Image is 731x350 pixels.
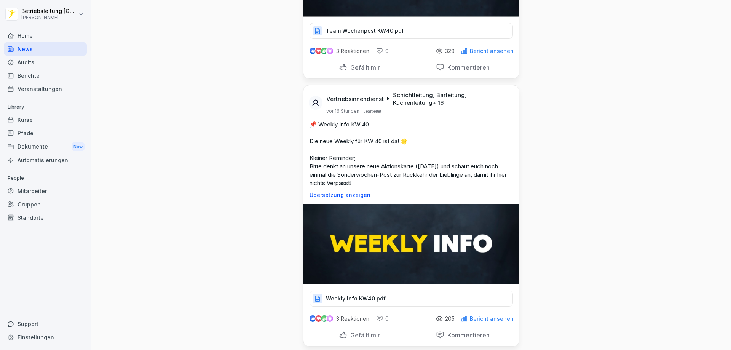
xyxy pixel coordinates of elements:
img: like [310,316,316,322]
a: DokumenteNew [4,140,87,154]
a: News [4,42,87,56]
p: Vertriebsinnendienst [326,95,384,103]
a: Gruppen [4,198,87,211]
img: inspiring [327,48,333,54]
a: Pfade [4,126,87,140]
a: Berichte [4,69,87,82]
a: Team Wochenpost KW40.pdf [310,29,513,37]
p: Library [4,101,87,113]
a: Weekly Info KW40.pdf [310,297,513,305]
div: 0 [376,315,389,323]
p: Gefällt mir [347,64,380,71]
p: 3 Reaktionen [336,48,369,54]
p: Weekly Info KW40.pdf [326,295,386,302]
p: [PERSON_NAME] [21,15,77,20]
p: Übersetzung anzeigen [310,192,513,198]
img: inspiring [327,315,333,322]
p: vor 16 Stunden [326,108,359,114]
div: New [72,142,85,151]
div: Dokumente [4,140,87,154]
p: Gefällt mir [347,331,380,339]
a: Home [4,29,87,42]
a: Mitarbeiter [4,184,87,198]
p: 3 Reaktionen [336,316,369,322]
a: Automatisierungen [4,153,87,167]
div: 0 [376,47,389,55]
p: 329 [445,48,455,54]
p: People [4,172,87,184]
p: Bericht ansehen [470,316,514,322]
a: Standorte [4,211,87,224]
img: love [316,316,321,321]
p: Schichtleitung, Barleitung, Küchenleitung + 16 [393,91,510,107]
a: Einstellungen [4,331,87,344]
img: like [310,48,316,54]
img: celebrate [321,315,327,322]
p: 205 [445,316,455,322]
a: Veranstaltungen [4,82,87,96]
img: hurarxgjk81o29w2u3u2rwsa.png [303,204,519,284]
p: Bearbeitet [363,108,381,114]
p: Kommentieren [444,331,490,339]
a: Audits [4,56,87,69]
p: Team Wochenpost KW40.pdf [326,27,404,35]
img: celebrate [321,48,327,54]
p: Kommentieren [444,64,490,71]
p: Betriebsleitung [GEOGRAPHIC_DATA] [21,8,77,14]
img: love [316,48,321,54]
p: Bericht ansehen [470,48,514,54]
a: Kurse [4,113,87,126]
p: 📌 Weekly Info KW 40 Die neue Weekly für KW 40 ist da! 🌟 Kleiner Reminder; Bitte denkt an unsere n... [310,120,513,187]
div: Support [4,317,87,331]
